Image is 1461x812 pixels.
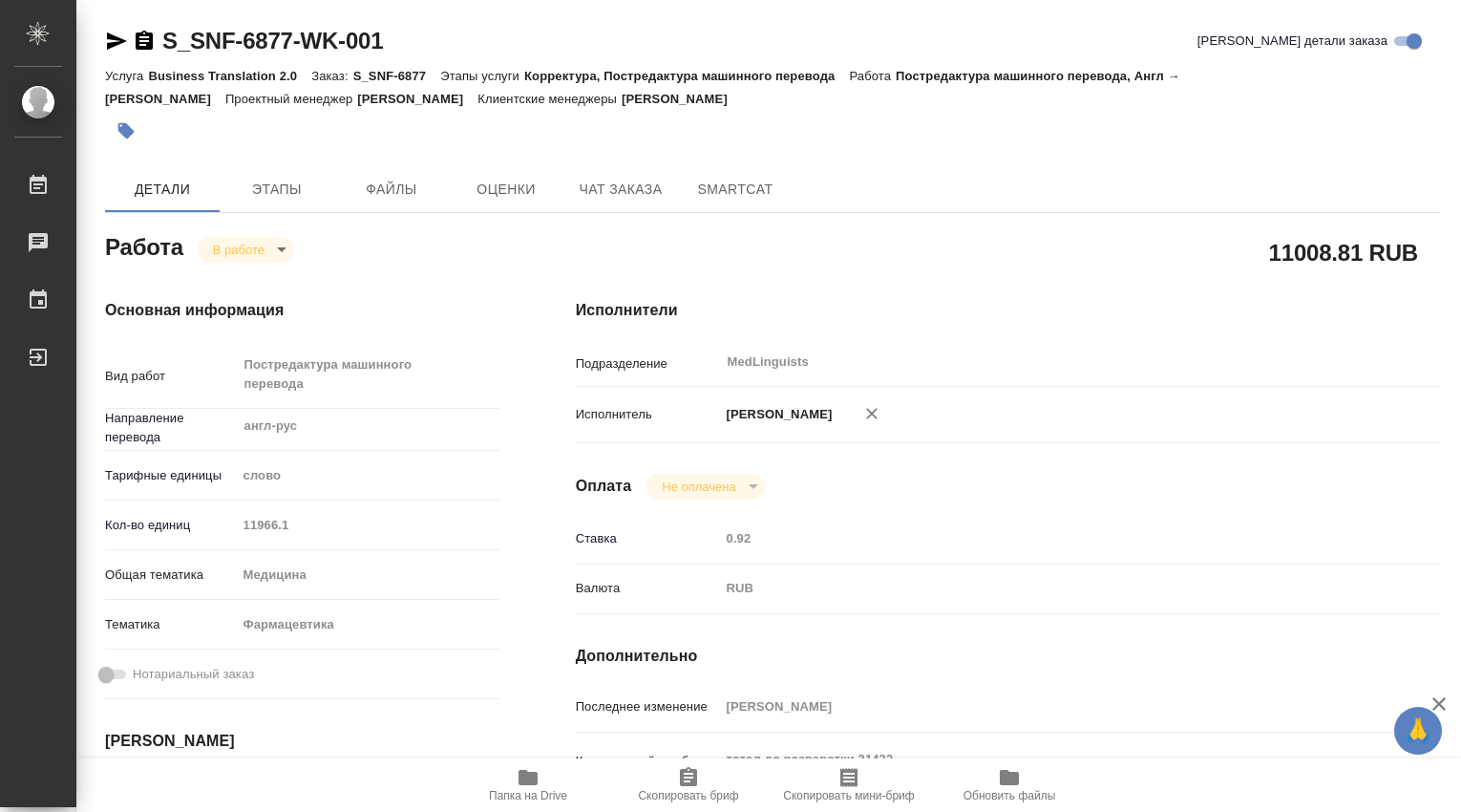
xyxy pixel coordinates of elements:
[207,242,270,258] button: В работе
[1269,236,1418,268] h2: 11008.81 RUB
[105,228,183,263] h2: Работа
[237,511,499,539] input: Пустое поле
[963,789,1056,802] span: Обновить файлы
[720,693,1368,720] input: Пустое поле
[105,30,128,53] button: Скопировать ссылку для ЯМессенджера
[353,69,441,83] p: S_SNF-6877
[524,69,849,83] p: Корректура, Постредактура машинного перевода
[237,559,499,591] div: Медицина
[198,237,293,263] div: В работе
[105,299,499,322] h4: Основная информация
[576,405,720,424] p: Исполнитель
[448,759,608,812] button: Папка на Drive
[783,789,914,802] span: Скопировать мини-бриф
[720,743,1368,776] textarea: тотал до разверстки 31433
[440,69,524,83] p: Этапы услуги
[646,474,764,500] div: В работе
[116,178,208,202] span: Детали
[575,178,667,202] span: Чат заказа
[231,178,323,202] span: Этапы
[622,92,742,106] p: [PERSON_NAME]
[576,475,632,498] h4: Оплата
[105,516,237,535] p: Кол-во единиц
[162,28,383,53] a: S_SNF-6877-WK-001
[133,30,156,53] button: Скопировать ссылку
[311,69,352,83] p: Заказ:
[105,110,147,152] button: Добавить тэг
[576,645,1440,668] h4: Дополнительно
[346,178,437,202] span: Файлы
[105,615,237,634] p: Тематика
[357,92,477,106] p: [PERSON_NAME]
[576,697,720,716] p: Последнее изменение
[576,354,720,374] p: Подразделение
[477,92,622,106] p: Клиентские менеджеры
[851,393,893,435] button: Удалить исполнителя
[105,367,237,386] p: Вид работ
[489,789,567,802] span: Папка на Drive
[929,759,1090,812] button: Обновить файлы
[656,479,741,495] button: Не оплачена
[237,459,499,492] div: слово
[148,69,311,83] p: Business Translation 2.0
[576,579,720,598] p: Валюта
[105,566,237,585] p: Общая тематика
[720,405,833,424] p: [PERSON_NAME]
[689,178,781,202] span: SmartCat
[576,752,720,771] p: Комментарий к работе
[460,178,552,202] span: Оценки
[237,609,499,641] div: Фармацевтика
[720,572,1368,605] div: RUB
[1402,711,1434,751] span: 🙏
[105,466,237,485] p: Тарифные единицы
[133,665,254,684] span: Нотариальный заказ
[1197,32,1387,51] span: [PERSON_NAME] детали заказа
[576,299,1440,322] h4: Исполнители
[105,409,237,447] p: Направление перевода
[720,524,1368,552] input: Пустое поле
[608,759,769,812] button: Скопировать бриф
[225,92,357,106] p: Проектный менеджер
[769,759,929,812] button: Скопировать мини-бриф
[638,789,738,802] span: Скопировать бриф
[105,69,148,83] p: Услуга
[105,730,499,753] h4: [PERSON_NAME]
[1394,707,1442,755] button: 🙏
[849,69,896,83] p: Работа
[576,529,720,548] p: Ставка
